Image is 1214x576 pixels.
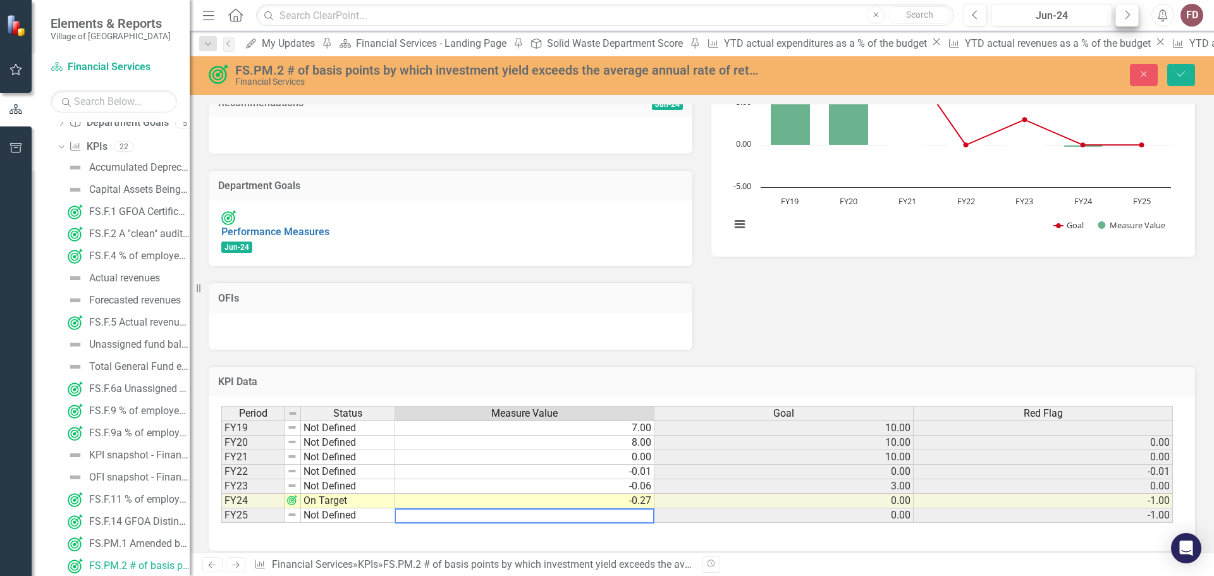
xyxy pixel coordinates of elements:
div: » » [254,558,692,572]
td: -0.27 [395,494,654,508]
td: 0.00 [654,465,914,479]
img: 8DAGhfEEPCf229AAAAAElFTkSuQmCC [287,466,297,476]
td: Not Defined [301,420,395,436]
td: 7.00 [395,420,654,436]
td: 10.00 [654,436,914,450]
img: 8DAGhfEEPCf229AAAAAElFTkSuQmCC [287,437,297,447]
svg: Interactive chart [724,54,1177,244]
td: FY20 [221,436,285,450]
path: FY22, 0. Goal. [964,143,969,148]
td: 3.00 [654,479,914,494]
img: On Target [68,403,83,419]
text: FY21 [898,195,916,207]
td: FY24 [221,494,285,508]
span: Search [906,9,933,20]
a: Unassigned fund balance [64,334,190,355]
img: 8DAGhfEEPCf229AAAAAElFTkSuQmCC [287,422,297,432]
a: My Updates [241,35,319,51]
div: Financial Services [235,77,762,87]
img: Not Defined [68,337,83,352]
td: -1.00 [914,494,1173,508]
path: FY25, 0. Goal. [1139,143,1144,148]
img: On Target [68,492,83,507]
img: On Target [68,381,83,396]
a: KPI snapshot - Financial Services [64,445,190,465]
a: FS.F.9 % of employees satisfied with the timeliness of purchasing services [64,401,190,421]
path: FY24, -0.27. Measure Value. [1064,145,1103,147]
div: My Updates [262,35,319,51]
a: FS.F.1 GFOA Certificate of Achievement in Financial Reporting Received [64,202,190,222]
img: On Target [68,248,83,264]
div: Capital Assets Being Depreciated Original Cost [89,184,190,195]
span: Elements & Reports [51,16,171,31]
img: On Target [68,536,83,551]
td: Not Defined [301,450,395,465]
h3: KPI Data [218,376,1186,388]
a: Forecasted revenues [64,290,181,310]
img: Not Defined [68,182,83,197]
td: -0.06 [395,479,654,494]
path: FY23, 3. Goal. [1022,118,1027,123]
div: KPI snapshot - Financial Services [89,450,190,461]
img: Not Defined [68,359,83,374]
td: FY23 [221,479,285,494]
span: Goal [773,408,794,419]
td: 0.00 [395,450,654,465]
a: YTD actual revenues as a % of the budget [943,35,1154,51]
a: FS.F.14 GFOA Distinguished Budget Presentation Award received [64,512,190,532]
div: FS.F.11 % of employees satisfied with the accuracy of payroll services [89,494,190,505]
a: Performance Measures [221,226,329,238]
text: FY23 [1015,195,1033,207]
a: FS.PM.1 Amended budget as a % of original budget [64,534,190,554]
img: On Target [221,210,236,225]
span: Red Flag [1024,408,1063,419]
img: Not Defined [68,271,83,286]
g: Goal, series 1 of 2. Line with 7 data points. [788,58,1144,147]
td: FY25 [221,508,285,523]
td: Not Defined [301,465,395,479]
img: ClearPoint Strategy [6,15,28,37]
button: View chart menu, Chart [731,216,749,233]
img: On Target [68,514,83,529]
td: -0.01 [395,465,654,479]
button: Jun-24 [991,4,1112,27]
button: FD [1180,4,1203,27]
div: Jun-24 [995,8,1108,23]
div: OFI snapshot - Financial Services [89,472,190,483]
a: FS.F.5 Actual revenues as a % of forecasted revenues [64,312,190,333]
div: Forecasted revenues [89,295,181,306]
input: Search Below... [51,90,177,113]
path: FY23, -0.06. Measure Value. [1005,145,1043,146]
div: Unassigned fund balance [89,339,190,350]
td: -0.01 [914,465,1173,479]
text: FY22 [957,195,975,207]
div: FS.F.6a Unassigned General Fund (GF) balance as a % of actual expenditures [89,383,190,395]
span: Jun-24 [652,99,683,110]
div: FS.F.9 % of employees satisfied with the timeliness of purchasing services [89,405,190,417]
div: Solid Waste Department Score [547,35,687,51]
img: On Target [68,558,83,573]
div: FS.F.4 % of employees satisfied with the availability of financial information [89,250,190,262]
img: On Target [68,315,83,330]
a: OFI snapshot - Financial Services [64,467,190,487]
a: FS.F.9a % of employees satisfied with the quality of purchasing services [64,423,190,443]
g: Measure Value, series 2 of 2. Bar series with 7 bars. [771,61,1143,147]
span: Jun-24 [221,242,252,253]
div: YTD actual revenues as a % of the budget [965,35,1154,51]
img: Not Defined [68,293,83,308]
img: On Target [68,204,83,219]
td: FY22 [221,465,285,479]
div: 22 [114,142,134,152]
img: Not Defined [68,470,83,485]
span: Status [333,408,362,419]
img: On Target [209,64,229,84]
td: 0.00 [914,479,1173,494]
div: Accumulated Depreciation [89,162,190,173]
a: FS.F.11 % of employees satisfied with the accuracy of payroll services [64,489,190,510]
img: 8DAGhfEEPCf229AAAAAElFTkSuQmCC [287,481,297,491]
td: 0.00 [914,436,1173,450]
a: Financial Services [51,60,177,75]
a: Actual revenues [64,268,160,288]
span: Measure Value [491,408,558,419]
